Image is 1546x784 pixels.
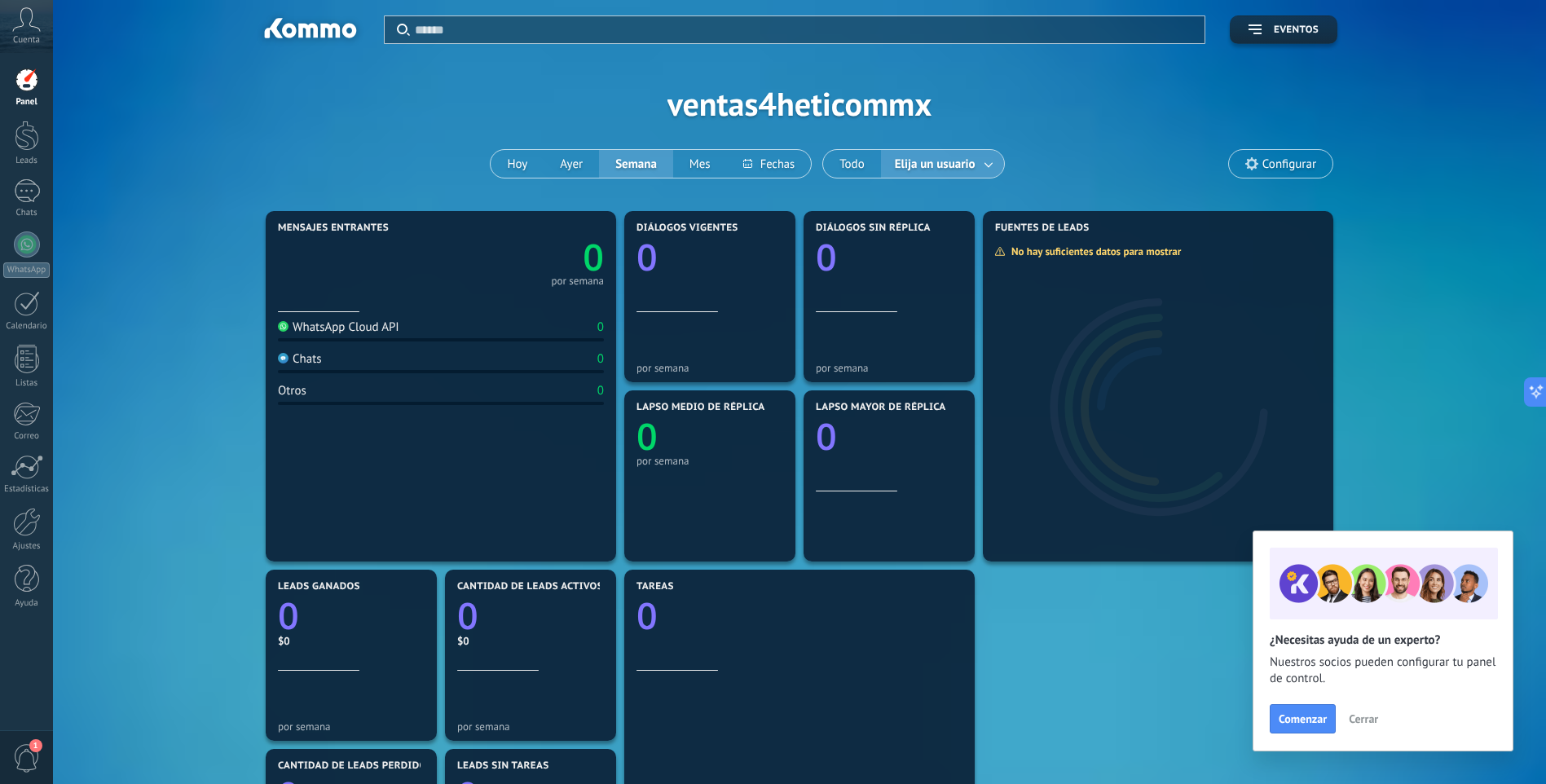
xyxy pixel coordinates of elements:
span: Cantidad de leads activos [457,581,603,592]
div: WhatsApp Cloud API [278,319,399,335]
button: Semana [599,150,673,178]
span: Leads sin tareas [457,760,548,772]
div: Estadísticas [3,484,51,495]
div: 0 [597,351,604,367]
span: Comenzar [1279,713,1327,725]
button: Cerrar [1341,707,1385,731]
button: Comenzar [1270,704,1336,733]
div: por semana [816,362,962,374]
span: Eventos [1274,24,1319,36]
text: 0 [636,412,658,461]
span: Cerrar [1349,713,1378,725]
text: 0 [583,232,604,282]
button: Elija un usuario [881,150,1004,178]
span: Diálogos vigentes [636,222,738,234]
span: Elija un usuario [892,153,979,175]
div: Ajustes [3,541,51,552]
div: 0 [597,319,604,335]
span: 1 [29,739,42,752]
span: Fuentes de leads [995,222,1090,234]
img: WhatsApp Cloud API [278,321,288,332]
a: 0 [278,591,425,641]
span: Cuenta [13,35,40,46]
span: Mensajes entrantes [278,222,389,234]
div: WhatsApp [3,262,50,278]
div: $0 [457,634,604,648]
div: por semana [551,277,604,285]
div: $0 [278,634,425,648]
div: Otros [278,383,306,399]
text: 0 [278,591,299,641]
div: Chats [3,208,51,218]
button: Mes [673,150,727,178]
text: 0 [636,591,658,641]
button: Ayer [544,150,599,178]
span: Configurar [1262,157,1316,171]
div: Calendario [3,321,51,332]
button: Fechas [727,150,811,178]
span: Cantidad de leads perdidos [278,760,433,772]
span: Nuestros socios pueden configurar tu panel de control. [1270,654,1496,687]
div: por semana [636,362,783,374]
div: 0 [597,383,604,399]
div: Chats [278,351,322,367]
span: Diálogos sin réplica [816,222,931,234]
span: Leads ganados [278,581,360,592]
span: Lapso mayor de réplica [816,402,945,413]
text: 0 [816,232,837,282]
a: 0 [457,591,604,641]
div: Leads [3,156,51,166]
div: Ayuda [3,598,51,609]
span: Lapso medio de réplica [636,402,765,413]
img: Chats [278,353,288,363]
div: por semana [457,720,604,733]
text: 0 [816,412,837,461]
a: 0 [636,591,962,641]
div: Panel [3,97,51,108]
span: Tareas [636,581,674,592]
a: 0 [441,232,604,282]
button: Eventos [1230,15,1337,44]
div: Correo [3,431,51,442]
text: 0 [457,591,478,641]
text: 0 [636,232,658,282]
div: por semana [636,455,783,467]
div: Listas [3,378,51,389]
button: Todo [823,150,881,178]
button: Hoy [491,150,544,178]
div: por semana [278,720,425,733]
h2: ¿Necesitas ayuda de un experto? [1270,632,1496,648]
div: No hay suficientes datos para mostrar [994,244,1192,258]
